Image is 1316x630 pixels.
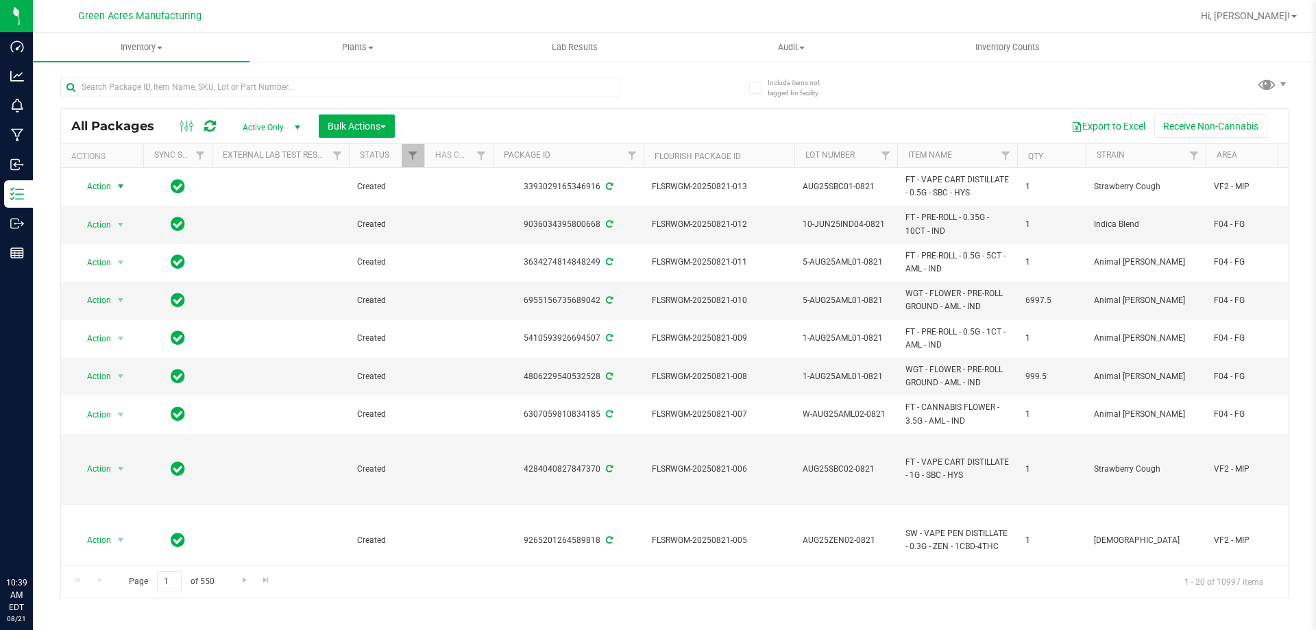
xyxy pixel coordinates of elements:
span: In Sync [171,404,185,424]
span: Plants [250,41,465,53]
span: 6997.5 [1025,294,1077,307]
span: Created [357,534,416,547]
span: SW - VAPE PEN DISTILLATE - 0.3G - ZEN - 1CBD-4THC [905,527,1009,553]
span: VF2 - MIP [1214,463,1300,476]
div: 9265201264589818 [491,534,646,547]
span: Created [357,463,416,476]
span: Action [75,405,112,424]
a: Sync Status [154,150,207,160]
inline-svg: Reports [10,246,24,260]
span: FLSRWGM-20250821-012 [652,218,786,231]
span: F04 - FG [1214,332,1300,345]
span: Indica Blend [1094,218,1197,231]
span: FLSRWGM-20250821-011 [652,256,786,269]
span: 1 - 20 of 10997 items [1173,571,1274,592]
span: In Sync [171,328,185,348]
span: select [112,367,130,386]
a: Filter [326,144,349,167]
span: FT - PRE-ROLL - 0.5G - 1CT - AML - IND [905,326,1009,352]
button: Receive Non-Cannabis [1154,114,1267,138]
span: Created [357,218,416,231]
span: select [112,459,130,478]
span: select [112,291,130,310]
span: FT - PRE-ROLL - 0.5G - 5CT - AML - IND [905,250,1009,276]
span: Sync from Compliance System [604,257,613,267]
span: In Sync [171,177,185,196]
span: In Sync [171,252,185,271]
span: 999.5 [1025,370,1077,383]
span: In Sync [171,531,185,550]
span: 5-AUG25AML01-0821 [803,256,889,269]
span: Inventory Counts [957,41,1058,53]
span: 10-JUN25IND04-0821 [803,218,889,231]
span: Sync from Compliance System [604,409,613,419]
inline-svg: Inventory [10,187,24,201]
span: Created [357,294,416,307]
div: Actions [71,152,138,161]
span: FLSRWGM-20250821-007 [652,408,786,421]
span: VF2 - MIP [1214,180,1300,193]
span: Animal [PERSON_NAME] [1094,256,1197,269]
a: Lab Results [466,33,683,62]
span: Created [357,332,416,345]
a: Go to the next page [234,571,254,590]
a: Filter [1183,144,1206,167]
a: Filter [995,144,1017,167]
span: Action [75,253,112,272]
span: Green Acres Manufacturing [78,10,202,22]
span: 1 [1025,534,1077,547]
div: 5410593926694507 [491,332,646,345]
span: AUG25ZEN02-0821 [803,534,889,547]
span: Action [75,531,112,550]
span: Created [357,180,416,193]
span: 5-AUG25AML01-0821 [803,294,889,307]
span: 1 [1025,256,1077,269]
span: FT - PRE-ROLL - 0.35G - 10CT - IND [905,211,1009,237]
span: select [112,329,130,348]
inline-svg: Monitoring [10,99,24,112]
a: Filter [189,144,212,167]
span: Hi, [PERSON_NAME]! [1201,10,1290,21]
a: Plants [249,33,466,62]
inline-svg: Analytics [10,69,24,83]
span: F04 - FG [1214,256,1300,269]
span: Lab Results [533,41,616,53]
a: Qty [1028,152,1043,161]
th: Has COA [424,144,493,168]
input: Search Package ID, Item Name, SKU, Lot or Part Number... [60,77,620,97]
span: Sync from Compliance System [604,182,613,191]
div: 3393029165346916 [491,180,646,193]
a: Inventory [33,33,249,62]
button: Export to Excel [1062,114,1154,138]
span: Action [75,367,112,386]
span: F04 - FG [1214,218,1300,231]
span: Sync from Compliance System [604,219,613,229]
span: Sync from Compliance System [604,372,613,381]
button: Bulk Actions [319,114,395,138]
span: Sync from Compliance System [604,333,613,343]
span: F04 - FG [1214,370,1300,383]
span: AUG25SBC01-0821 [803,180,889,193]
span: 1 [1025,463,1077,476]
span: Created [357,370,416,383]
span: select [112,215,130,234]
span: 1 [1025,332,1077,345]
input: 1 [157,571,182,592]
span: WGT - FLOWER - PRE-ROLL GROUND - AML - IND [905,287,1009,313]
span: FT - VAPE CART DISTILLATE - 0.5G - SBC - HYS [905,173,1009,199]
span: 1-AUG25AML01-0821 [803,332,889,345]
a: Inventory Counts [899,33,1116,62]
inline-svg: Manufacturing [10,128,24,142]
span: FLSRWGM-20250821-013 [652,180,786,193]
inline-svg: Dashboard [10,40,24,53]
div: 6955156735689042 [491,294,646,307]
span: select [112,531,130,550]
span: Action [75,291,112,310]
div: 4284040827847370 [491,463,646,476]
span: FLSRWGM-20250821-008 [652,370,786,383]
span: Action [75,177,112,196]
span: In Sync [171,459,185,478]
span: Animal [PERSON_NAME] [1094,332,1197,345]
span: Bulk Actions [328,121,386,132]
a: Filter [402,144,424,167]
